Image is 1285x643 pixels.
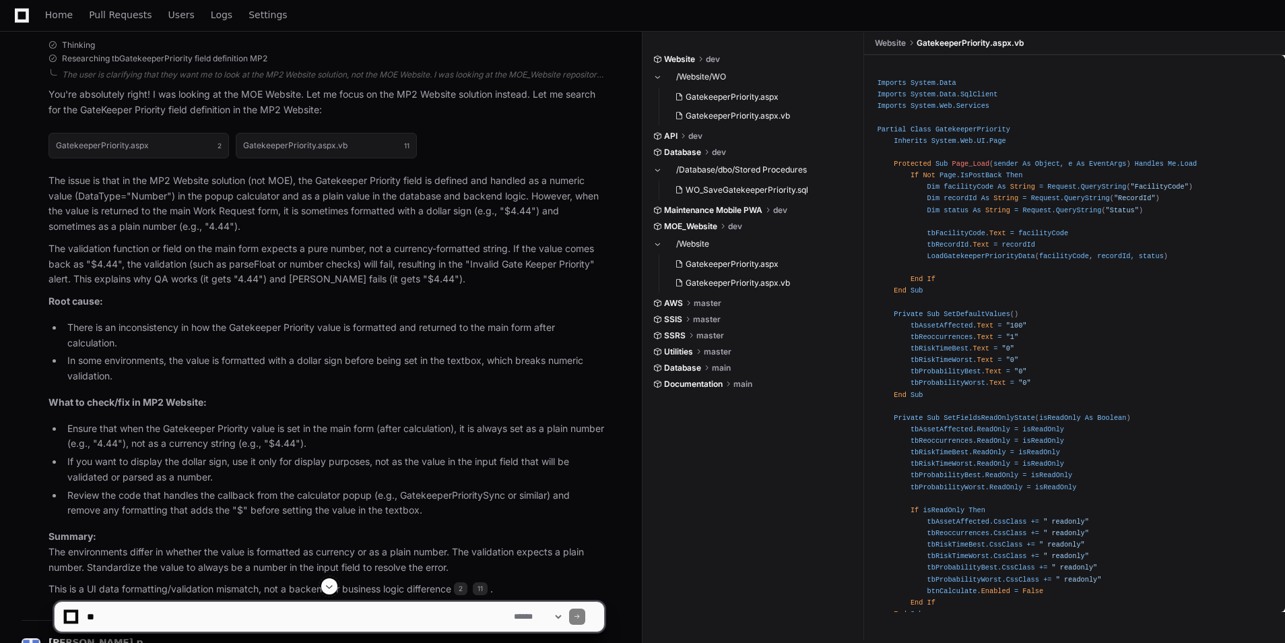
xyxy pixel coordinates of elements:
li: Review the code that handles the callback from the calculator popup (e.g., GatekeeperPrioritySync... [63,488,604,519]
span: If [911,171,919,179]
span: Web [940,102,952,110]
span: Protected [894,160,931,168]
span: tbAssetAffected [927,518,989,526]
span: " readonly" [1056,576,1102,584]
span: = [1014,425,1018,433]
span: dev [712,147,726,158]
span: "0" [1018,379,1030,387]
span: SqlClient [960,90,997,98]
span: dev [706,54,720,65]
span: Text [985,367,1002,375]
span: isReadOnly [1022,460,1064,468]
span: += [1043,576,1051,584]
span: "0" [1014,367,1026,375]
span: "100" [1006,321,1027,330]
span: Request [1047,183,1076,191]
span: Request [1031,194,1060,202]
span: tbProbabilityWorst [911,379,985,387]
span: . [973,460,977,468]
span: = [1014,460,1018,468]
span: 11 [404,140,409,151]
span: GatekeeperPriority [935,125,1010,133]
span: . [1060,194,1064,202]
span: . [981,367,985,375]
span: tbRiskTimeWorst [927,552,989,560]
span: String [993,194,1018,202]
span: End [894,286,906,295]
span: = [1022,194,1026,202]
span: ReadOnly [977,460,1010,468]
h1: GatekeeperPriority.aspx [56,142,149,150]
span: ) [1189,183,1193,191]
span: As [981,194,989,202]
span: As [1022,160,1030,168]
span: master [693,314,721,325]
span: GatekeeperPriority.aspx.vb [686,278,790,288]
span: Object [1035,160,1060,168]
span: AWS [664,298,683,309]
span: tbProbabilityBest [911,471,981,479]
span: QueryString [1081,183,1127,191]
span: CssClass [1006,576,1039,584]
span: Text [973,344,989,353]
span: Thinking [62,40,95,51]
span: Class [911,125,931,133]
span: . [989,552,993,560]
span: status [944,206,968,214]
span: isReadOnly [1039,414,1081,422]
span: ) [1126,160,1130,168]
span: += [1031,529,1039,537]
span: dev [773,205,787,216]
span: . [973,356,977,364]
span: Home [45,11,73,19]
span: QueryString [1064,194,1110,202]
p: You're absolutely right! I was looking at the MOE Website. Let me focus on the MP2 Website soluti... [48,87,604,118]
span: tbAssetAffected [911,425,973,433]
span: Data [940,79,956,87]
span: /Website [676,239,709,249]
span: ReadOnly [977,425,1010,433]
span: ReadOnly [977,437,1010,445]
span: Dim [927,194,940,202]
span: tbReoccurrences [911,437,973,445]
span: Partial [878,125,907,133]
span: . [956,137,960,145]
span: System [911,90,935,98]
span: Sub [927,414,940,422]
span: tbAssetAffected [911,321,973,330]
span: isReadOnly [1022,437,1064,445]
span: SSIS [664,314,682,325]
span: Maintenance Mobile PWA [664,205,762,216]
span: sender [993,160,1018,168]
span: . [989,529,993,537]
span: "Status" [1106,206,1139,214]
span: CssClass [1002,563,1035,572]
span: Inherits [894,137,927,145]
span: recordId [1097,252,1130,260]
span: ) [1156,194,1160,202]
span: Me [1168,160,1176,168]
span: tbProbabilityBest [927,563,998,572]
button: GatekeeperPriority.aspx [669,255,846,274]
span: isReadOnly [1022,425,1064,433]
span: CssClass [993,518,1026,526]
li: Ensure that when the Gatekeeper Priority value is set in the main form (after calculation), it is... [63,421,604,452]
span: System [931,137,956,145]
li: There is an inconsistency in how the Gatekeeper Priority value is formatted and returned to the m... [63,320,604,351]
span: ( [989,160,993,168]
button: GatekeeperPriority.aspx.vb11 [236,133,416,158]
span: . [985,541,989,549]
span: , [1131,252,1135,260]
button: GatekeeperPriority.aspx [669,88,846,106]
span: tbProbabilityBest [911,367,981,375]
span: tbProbabilityWorst [911,483,985,491]
span: Imports [878,90,907,98]
p: The issue is that in the MP2 Website solution (not MOE), the Gatekeeper Priority field is defined... [48,173,604,235]
span: Page_Load [952,160,989,168]
span: tbRiskTimeWorst [911,356,973,364]
span: , [1089,252,1093,260]
span: As [1077,160,1085,168]
span: " readonly" [1043,529,1089,537]
span: /Database/dbo/Stored Procedures [676,164,807,175]
span: "FacilityCode" [1131,183,1189,191]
